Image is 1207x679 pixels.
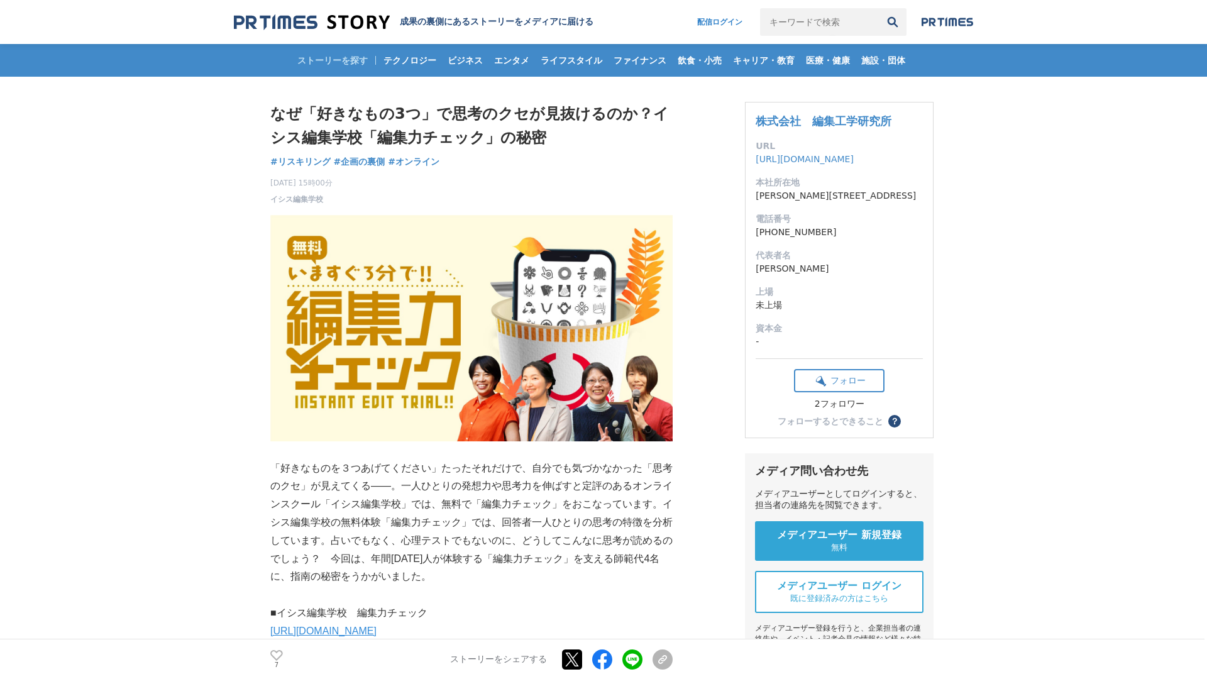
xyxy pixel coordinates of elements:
a: #オンライン [388,155,439,168]
div: メディア問い合わせ先 [755,463,923,478]
dd: [PERSON_NAME][STREET_ADDRESS] [756,189,923,202]
a: 施設・団体 [856,44,910,77]
span: ファイナンス [609,55,671,66]
a: #企画の裏側 [334,155,385,168]
a: 飲食・小売 [673,44,727,77]
p: 7 [270,662,283,668]
a: イシス編集学校 [270,194,323,205]
span: #企画の裏側 [334,156,385,167]
span: メディアユーザー ログイン [777,580,901,593]
p: ■イシス編集学校 編集力チェック [270,604,673,622]
a: テクノロジー [378,44,441,77]
a: #リスキリング [270,155,331,168]
a: ビジネス [443,44,488,77]
div: フォローするとできること [778,417,883,426]
button: ？ [888,415,901,428]
dd: - [756,335,923,348]
h2: 成果の裏側にあるストーリーをメディアに届ける [400,16,593,28]
p: ストーリーをシェアする [450,654,547,665]
input: キーワードで検索 [760,8,879,36]
span: #オンライン [388,156,439,167]
dt: 本社所在地 [756,176,923,189]
button: フォロー [794,369,885,392]
img: thumbnail_16603570-a315-11f0-9420-dbc182b1518c.png [270,215,673,441]
span: 無料 [831,542,847,553]
p: 「好きなものを３つあげてください」たったそれだけで、自分でも気づかなかった「思考のクセ」が見えてくる――。一人ひとりの発想力や思考力を伸ばすと定評のあるオンラインスクール「イシス編集学校」では、... [270,460,673,587]
span: 既に登録済みの方はこちら [790,593,888,604]
a: キャリア・教育 [728,44,800,77]
a: [URL][DOMAIN_NAME] [756,154,854,164]
span: エンタメ [489,55,534,66]
span: テクノロジー [378,55,441,66]
button: 検索 [879,8,907,36]
span: #リスキリング [270,156,331,167]
dt: 電話番号 [756,213,923,226]
span: 飲食・小売 [673,55,727,66]
img: prtimes [922,17,973,27]
h1: なぜ「好きなもの3つ」で思考のクセが見抜けるのか？イシス編集学校「編集力チェック」の秘密 [270,102,673,150]
a: 配信ログイン [685,8,755,36]
a: メディアユーザー 新規登録 無料 [755,521,923,561]
a: ファイナンス [609,44,671,77]
dt: 上場 [756,285,923,299]
span: キャリア・教育 [728,55,800,66]
span: ビジネス [443,55,488,66]
span: 医療・健康 [801,55,855,66]
dt: 資本金 [756,322,923,335]
dd: [PHONE_NUMBER] [756,226,923,239]
dd: [PERSON_NAME] [756,262,923,275]
span: 施設・団体 [856,55,910,66]
dt: URL [756,140,923,153]
a: ライフスタイル [536,44,607,77]
div: 2フォロワー [794,399,885,410]
a: エンタメ [489,44,534,77]
div: メディアユーザー登録を行うと、企業担当者の連絡先や、イベント・記者会見の情報など様々な特記情報を閲覧できます。 ※内容はストーリー・プレスリリースにより異なります。 [755,623,923,676]
dt: 代表者名 [756,249,923,262]
span: ライフスタイル [536,55,607,66]
div: メディアユーザーとしてログインすると、担当者の連絡先を閲覧できます。 [755,489,923,511]
a: 株式会社 編集工学研究所 [756,114,891,128]
a: [URL][DOMAIN_NAME] [270,626,377,636]
a: 医療・健康 [801,44,855,77]
dd: 未上場 [756,299,923,312]
span: [DATE] 15時00分 [270,177,333,189]
span: メディアユーザー 新規登録 [777,529,901,542]
img: 成果の裏側にあるストーリーをメディアに届ける [234,14,390,31]
a: メディアユーザー ログイン 既に登録済みの方はこちら [755,571,923,613]
span: ？ [890,417,899,426]
a: 成果の裏側にあるストーリーをメディアに届ける 成果の裏側にあるストーリーをメディアに届ける [234,14,593,31]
